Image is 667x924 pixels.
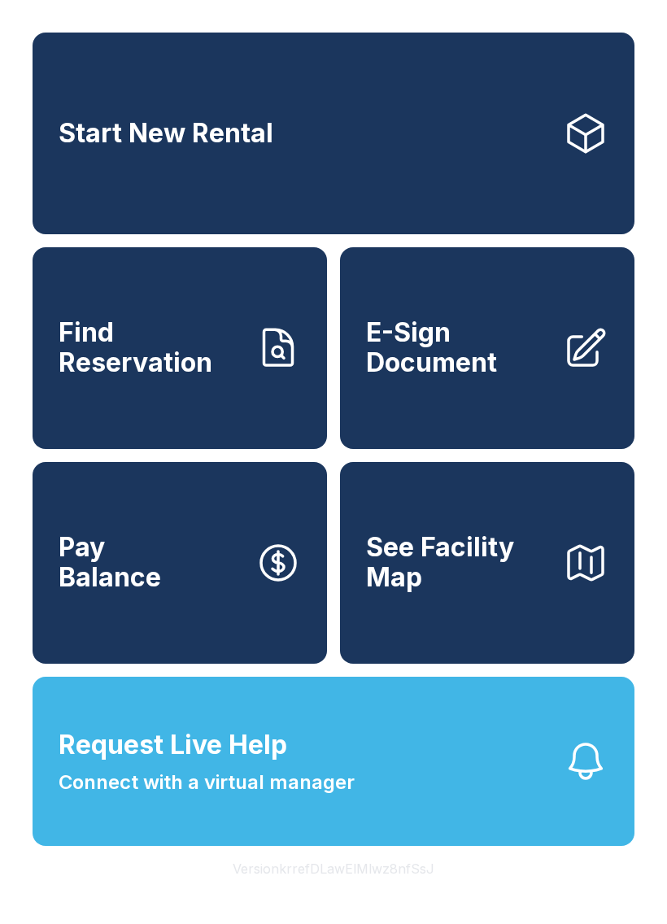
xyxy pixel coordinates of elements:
span: Pay Balance [59,533,161,592]
a: E-Sign Document [340,247,634,449]
button: PayBalance [33,462,327,664]
span: See Facility Map [366,533,550,592]
span: Find Reservation [59,318,242,377]
span: Request Live Help [59,726,287,765]
a: Start New Rental [33,33,634,234]
button: See Facility Map [340,462,634,664]
a: Find Reservation [33,247,327,449]
span: Connect with a virtual manager [59,768,355,797]
span: E-Sign Document [366,318,550,377]
button: VersionkrrefDLawElMlwz8nfSsJ [220,846,447,891]
button: Request Live HelpConnect with a virtual manager [33,677,634,846]
span: Start New Rental [59,119,273,149]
